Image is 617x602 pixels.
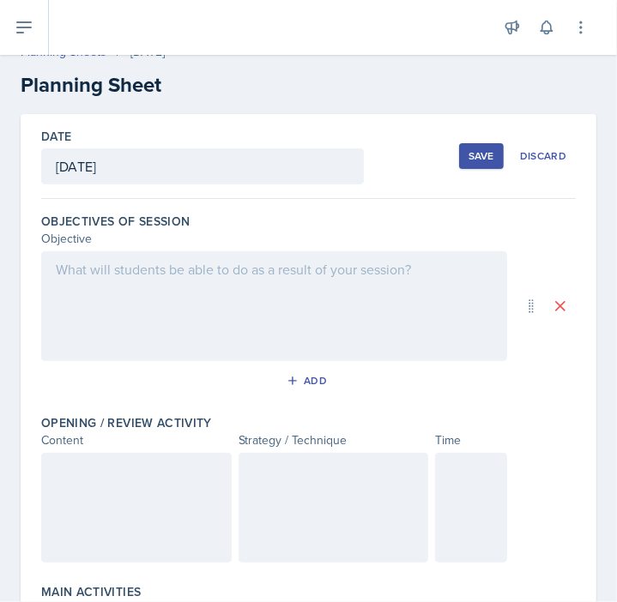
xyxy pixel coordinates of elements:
[459,143,504,169] button: Save
[239,431,429,449] div: Strategy / Technique
[41,431,232,449] div: Content
[41,213,190,230] label: Objectives of Session
[41,414,212,431] label: Opening / Review Activity
[520,149,566,163] div: Discard
[290,374,327,388] div: Add
[21,69,596,100] h2: Planning Sheet
[41,583,141,600] label: Main Activities
[511,143,576,169] button: Discard
[41,230,507,248] div: Objective
[281,368,336,394] button: Add
[469,149,494,163] div: Save
[435,431,507,449] div: Time
[41,128,71,145] label: Date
